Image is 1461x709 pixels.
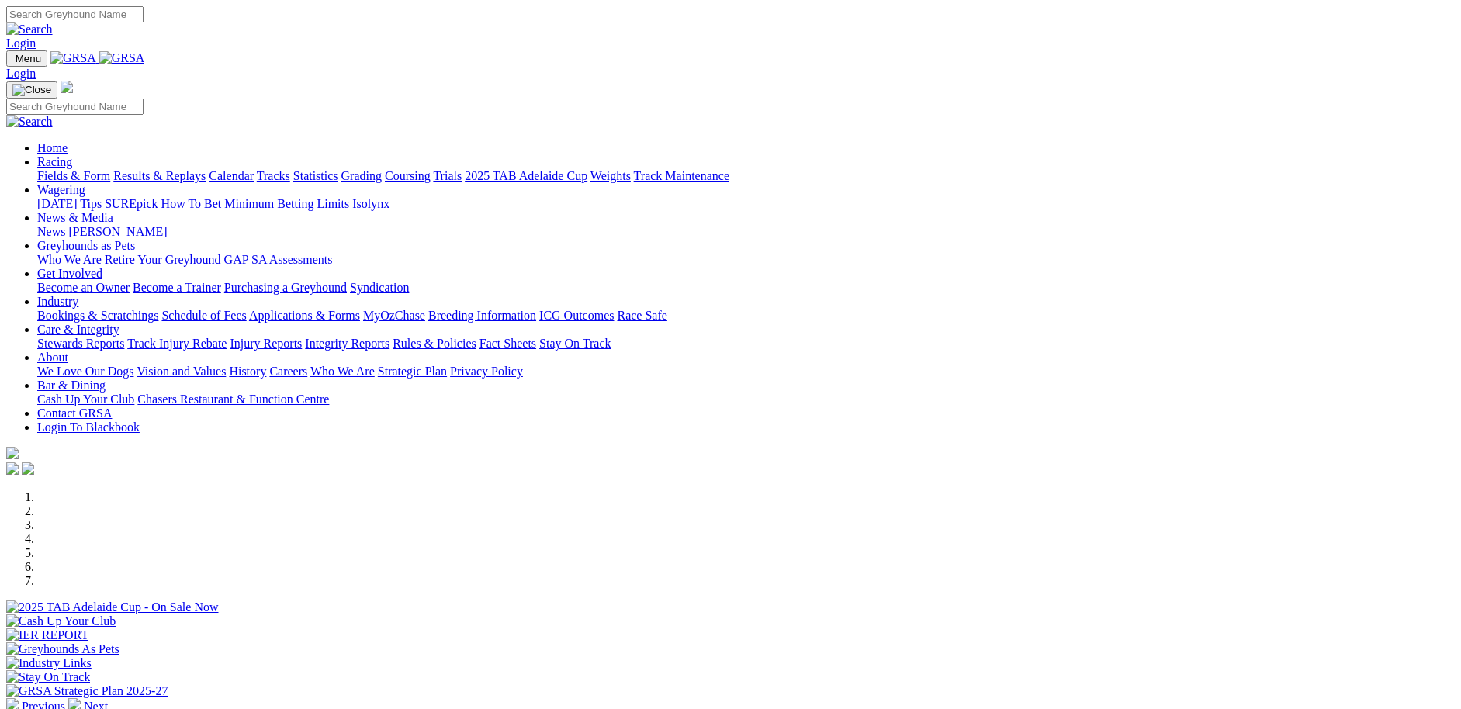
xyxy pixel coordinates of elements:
div: Greyhounds as Pets [37,253,1455,267]
a: About [37,351,68,364]
a: Race Safe [617,309,666,322]
div: Get Involved [37,281,1455,295]
a: Care & Integrity [37,323,119,336]
a: Strategic Plan [378,365,447,378]
a: Login [6,36,36,50]
a: Results & Replays [113,169,206,182]
a: Statistics [293,169,338,182]
button: Toggle navigation [6,50,47,67]
a: Coursing [385,169,431,182]
a: [DATE] Tips [37,197,102,210]
div: News & Media [37,225,1455,239]
a: Trials [433,169,462,182]
a: Fact Sheets [479,337,536,350]
a: Fields & Form [37,169,110,182]
a: Vision and Values [137,365,226,378]
a: Breeding Information [428,309,536,322]
a: Rules & Policies [393,337,476,350]
a: ICG Outcomes [539,309,614,322]
div: Bar & Dining [37,393,1455,406]
a: Contact GRSA [37,406,112,420]
a: Get Involved [37,267,102,280]
a: History [229,365,266,378]
div: Wagering [37,197,1455,211]
a: We Love Our Dogs [37,365,133,378]
img: twitter.svg [22,462,34,475]
a: Greyhounds as Pets [37,239,135,252]
a: [PERSON_NAME] [68,225,167,238]
img: Search [6,22,53,36]
a: GAP SA Assessments [224,253,333,266]
a: Careers [269,365,307,378]
a: Tracks [257,169,290,182]
a: Become a Trainer [133,281,221,294]
a: Track Maintenance [634,169,729,182]
a: Industry [37,295,78,308]
a: Applications & Forms [249,309,360,322]
img: facebook.svg [6,462,19,475]
a: Who We Are [310,365,375,378]
a: Bar & Dining [37,379,106,392]
a: Schedule of Fees [161,309,246,322]
img: Search [6,115,53,129]
a: News & Media [37,211,113,224]
a: Calendar [209,169,254,182]
img: Cash Up Your Club [6,614,116,628]
a: News [37,225,65,238]
a: Retire Your Greyhound [105,253,221,266]
div: Racing [37,169,1455,183]
input: Search [6,99,144,115]
a: Privacy Policy [450,365,523,378]
a: Grading [341,169,382,182]
div: Care & Integrity [37,337,1455,351]
a: Wagering [37,183,85,196]
a: Become an Owner [37,281,130,294]
a: Track Injury Rebate [127,337,227,350]
img: GRSA [99,51,145,65]
img: Industry Links [6,656,92,670]
img: Close [12,84,51,96]
a: SUREpick [105,197,158,210]
a: Login [6,67,36,80]
a: Cash Up Your Club [37,393,134,406]
a: Login To Blackbook [37,420,140,434]
img: logo-grsa-white.png [6,447,19,459]
a: 2025 TAB Adelaide Cup [465,169,587,182]
button: Toggle navigation [6,81,57,99]
a: Integrity Reports [305,337,389,350]
a: Home [37,141,68,154]
img: 2025 TAB Adelaide Cup - On Sale Now [6,600,219,614]
img: Greyhounds As Pets [6,642,119,656]
a: Stewards Reports [37,337,124,350]
a: How To Bet [161,197,222,210]
img: GRSA Strategic Plan 2025-27 [6,684,168,698]
img: logo-grsa-white.png [61,81,73,93]
a: Purchasing a Greyhound [224,281,347,294]
a: Isolynx [352,197,389,210]
a: Minimum Betting Limits [224,197,349,210]
a: Bookings & Scratchings [37,309,158,322]
a: Injury Reports [230,337,302,350]
a: Syndication [350,281,409,294]
a: MyOzChase [363,309,425,322]
div: Industry [37,309,1455,323]
span: Menu [16,53,41,64]
a: Chasers Restaurant & Function Centre [137,393,329,406]
img: GRSA [50,51,96,65]
a: Weights [590,169,631,182]
input: Search [6,6,144,22]
img: Stay On Track [6,670,90,684]
a: Racing [37,155,72,168]
a: Who We Are [37,253,102,266]
img: IER REPORT [6,628,88,642]
a: Stay On Track [539,337,611,350]
div: About [37,365,1455,379]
